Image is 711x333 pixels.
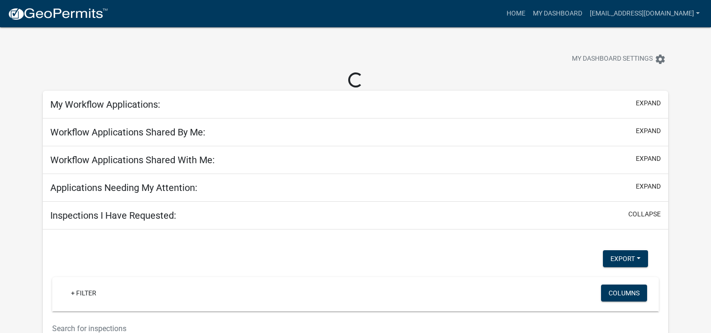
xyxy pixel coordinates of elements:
[636,98,661,108] button: expand
[572,54,653,65] span: My Dashboard Settings
[586,5,703,23] a: [EMAIL_ADDRESS][DOMAIN_NAME]
[636,126,661,136] button: expand
[603,250,648,267] button: Export
[50,182,197,193] h5: Applications Needing My Attention:
[636,182,661,191] button: expand
[601,285,647,301] button: Columns
[564,50,673,68] button: My Dashboard Settingssettings
[529,5,586,23] a: My Dashboard
[50,210,176,221] h5: Inspections I Have Requested:
[628,209,661,219] button: collapse
[503,5,529,23] a: Home
[50,127,205,138] h5: Workflow Applications Shared By Me:
[655,54,666,65] i: settings
[50,99,160,110] h5: My Workflow Applications:
[636,154,661,164] button: expand
[50,154,215,166] h5: Workflow Applications Shared With Me:
[63,285,104,301] a: + Filter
